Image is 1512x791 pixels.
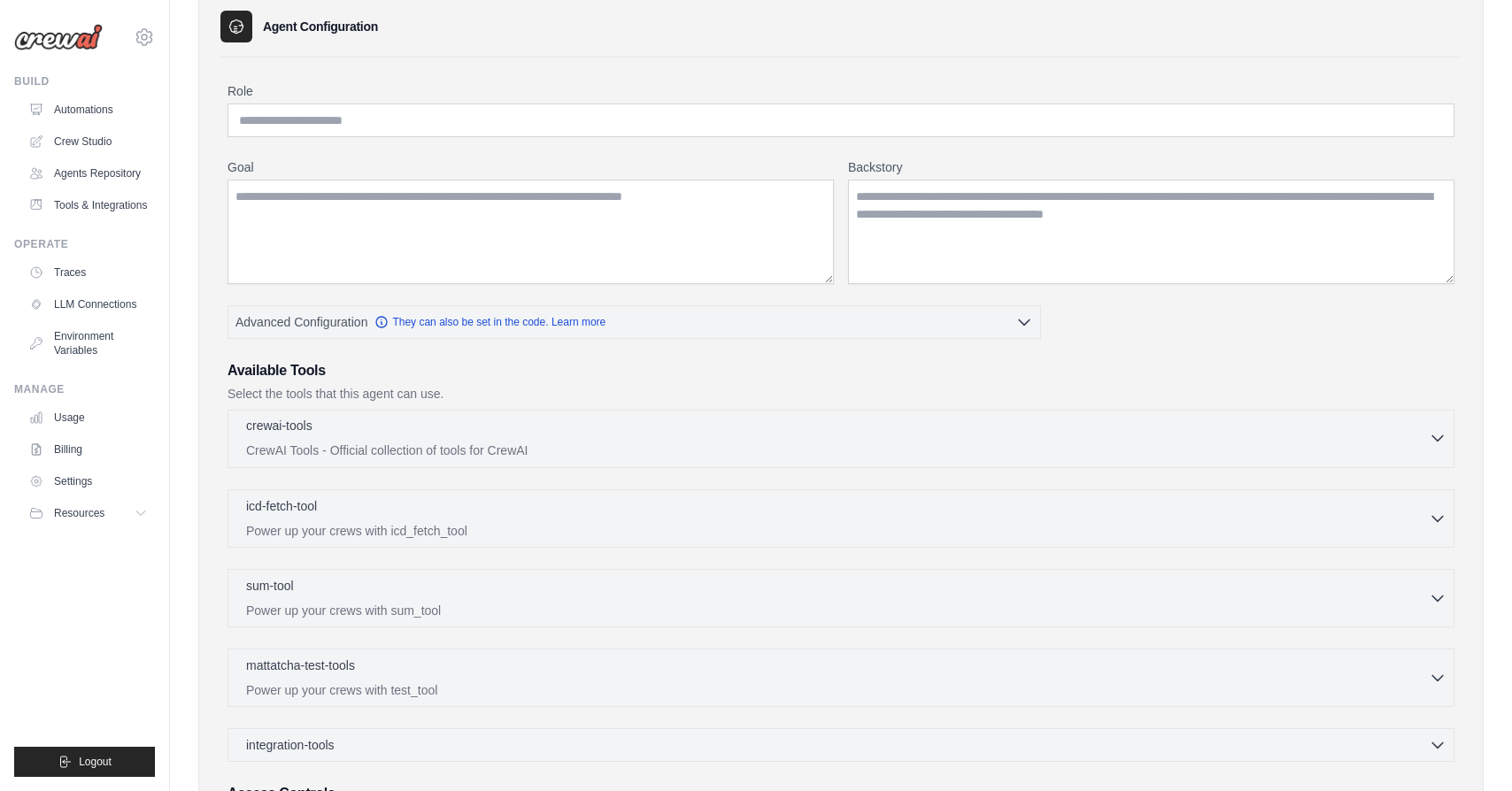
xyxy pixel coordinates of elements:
a: Billing [21,435,155,464]
span: Advanced Configuration [235,313,367,331]
a: Settings [21,467,155,495]
button: Logout [14,747,155,777]
span: Logout [79,755,112,769]
a: LLM Connections [21,290,155,319]
button: Resources [21,499,155,527]
a: Traces [21,258,155,287]
p: crewai-tools [246,417,312,434]
label: Goal [228,158,834,176]
h3: Agent Configuration [263,18,378,35]
a: Tools & Integrations [21,191,155,219]
div: Operate [14,237,155,251]
button: crewai-tools CrewAI Tools - Official collection of tools for CrewAI [235,417,1446,459]
a: Crew Studio [21,127,155,156]
label: Role [228,82,1454,100]
a: Environment Variables [21,322,155,365]
button: mattatcha-test-tools Power up your crews with test_tool [235,657,1446,699]
button: sum-tool Power up your crews with sum_tool [235,577,1446,619]
button: icd-fetch-tool Power up your crews with icd_fetch_tool [235,497,1446,540]
p: mattatcha-test-tools [246,657,355,674]
span: Resources [54,506,104,520]
span: integration-tools [246,736,335,754]
h3: Available Tools [228,360,1454,381]
p: CrewAI Tools - Official collection of tools for CrewAI [246,442,1429,459]
a: Usage [21,403,155,432]
p: Select the tools that this agent can use. [228,385,1454,403]
button: integration-tools [235,736,1446,754]
p: Power up your crews with test_tool [246,681,1429,699]
img: Logo [14,24,103,50]
p: Power up your crews with icd_fetch_tool [246,522,1429,540]
p: Power up your crews with sum_tool [246,602,1429,619]
a: Agents Repository [21,159,155,188]
p: icd-fetch-tool [246,497,317,515]
div: Build [14,74,155,88]
div: Manage [14,382,155,396]
label: Backstory [848,158,1454,176]
button: Advanced Configuration They can also be set in the code. Learn more [228,306,1040,338]
a: They can also be set in the code. Learn more [374,315,606,329]
p: sum-tool [246,577,294,595]
a: Automations [21,96,155,124]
